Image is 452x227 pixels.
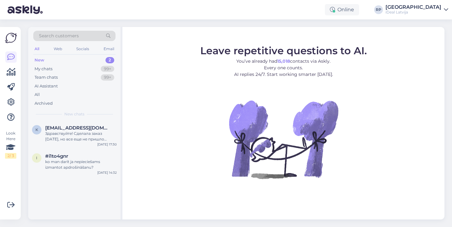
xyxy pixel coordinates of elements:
div: Socials [75,45,90,53]
div: iDeal Latvija [385,10,441,15]
span: #i1to4gnr [45,153,68,159]
img: No Chat active [227,83,340,196]
div: Email [102,45,116,53]
div: Look Here [5,130,16,159]
span: i [36,156,37,160]
div: AI Assistant [35,83,58,89]
div: Web [52,45,63,53]
div: 2 [105,57,114,63]
div: All [35,92,40,98]
a: [GEOGRAPHIC_DATA]iDeal Latvija [385,5,448,15]
div: ko man darīt ja nepieciešams izmantot apdrošināšanu? [45,159,117,170]
div: New [35,57,44,63]
div: [GEOGRAPHIC_DATA] [385,5,441,10]
img: Askly Logo [5,32,17,44]
div: 99+ [101,74,114,81]
div: 2 / 3 [5,153,16,159]
span: Search customers [39,33,79,39]
div: All [33,45,40,53]
div: [DATE] 14:32 [97,170,117,175]
div: My chats [35,66,52,72]
span: koles07vika@gmail.com [45,125,110,131]
div: Online [325,4,359,15]
span: New chats [64,111,84,117]
span: k [35,127,38,132]
div: [DATE] 17:30 [97,142,117,147]
b: 15,018 [277,58,290,64]
p: You’ve already had contacts via Askly. Every one counts. AI replies 24/7. Start working smarter [... [200,58,367,78]
div: Archived [35,100,53,107]
div: Team chats [35,74,58,81]
div: Здравствуйте! Сделала заказ [DATE], но все еще не пришло подтверждения от продавца, есть повод во... [45,131,117,142]
span: Leave repetitive questions to AI. [200,45,367,57]
div: RP [374,5,383,14]
div: 99+ [101,66,114,72]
